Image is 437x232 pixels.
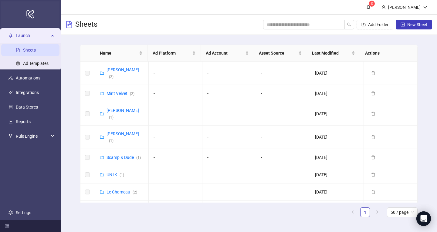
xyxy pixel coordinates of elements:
[107,155,141,160] a: Scamp & Dude(1)
[348,207,358,217] button: left
[256,183,310,201] td: -
[130,92,134,96] span: ( 2 )
[66,21,73,28] span: file-text
[371,155,375,160] span: delete
[100,190,104,194] span: folder
[107,108,139,119] a: [PERSON_NAME](1)
[371,91,375,96] span: delete
[371,135,375,139] span: delete
[416,211,431,226] div: Open Intercom Messenger
[148,45,201,62] th: Ad Platform
[348,207,358,217] li: Previous Page
[16,210,31,215] a: Settings
[256,149,310,166] td: -
[381,5,386,9] span: user
[107,91,134,96] a: Mint Velvet(2)
[5,224,9,228] span: menu-fold
[386,4,423,11] div: [PERSON_NAME]
[149,62,202,85] td: -
[202,201,256,218] td: -
[202,126,256,149] td: -
[100,135,104,139] span: folder
[368,22,388,27] span: Add Folder
[136,156,141,160] span: ( 1 )
[360,45,413,62] th: Actions
[371,112,375,116] span: delete
[149,85,202,102] td: -
[310,149,364,166] td: [DATE]
[347,22,351,27] span: search
[371,71,375,75] span: delete
[310,85,364,102] td: [DATE]
[120,173,124,177] span: ( 1 )
[75,20,97,29] h3: Sheets
[202,149,256,166] td: -
[109,115,113,119] span: ( 1 )
[100,50,138,56] span: Name
[107,131,139,143] a: [PERSON_NAME](1)
[149,201,202,218] td: -
[396,20,432,29] button: New Sheet
[202,166,256,183] td: -
[16,90,39,95] a: Integrations
[423,5,427,9] span: down
[369,1,375,7] sup: 3
[407,22,427,27] span: New Sheet
[109,75,113,79] span: ( 2 )
[202,62,256,85] td: -
[100,173,104,177] span: folder
[202,183,256,201] td: -
[202,102,256,126] td: -
[95,45,148,62] th: Name
[256,62,310,85] td: -
[201,45,254,62] th: Ad Account
[206,50,244,56] span: Ad Account
[310,166,364,183] td: [DATE]
[401,22,405,27] span: plus-square
[387,207,418,217] div: Page Size
[307,45,360,62] th: Last Modified
[8,134,13,138] span: fork
[366,5,371,9] span: bell
[16,76,40,80] a: Automations
[256,166,310,183] td: -
[312,50,350,56] span: Last Modified
[310,102,364,126] td: [DATE]
[16,119,31,124] a: Reports
[107,67,139,79] a: [PERSON_NAME](2)
[23,48,36,52] a: Sheets
[149,102,202,126] td: -
[391,208,414,217] span: 50 / page
[8,33,13,38] span: rocket
[372,207,382,217] button: right
[100,71,104,75] span: folder
[259,50,297,56] span: Asset Source
[23,61,49,66] a: Ad Templates
[100,112,104,116] span: folder
[149,166,202,183] td: -
[107,172,124,177] a: UN:IK(1)
[149,126,202,149] td: -
[256,126,310,149] td: -
[16,29,49,42] span: Launch
[310,201,364,218] td: [DATE]
[100,91,104,96] span: folder
[371,173,375,177] span: delete
[371,2,373,6] span: 3
[16,130,49,142] span: Rule Engine
[361,22,366,27] span: folder-add
[372,207,382,217] li: Next Page
[153,50,191,56] span: Ad Platform
[256,102,310,126] td: -
[254,45,307,62] th: Asset Source
[133,190,137,194] span: ( 2 )
[202,85,256,102] td: -
[361,208,370,217] a: 1
[357,20,393,29] button: Add Folder
[351,210,355,214] span: left
[149,149,202,166] td: -
[310,183,364,201] td: [DATE]
[16,105,38,109] a: Data Stores
[256,201,310,218] td: -
[310,62,364,85] td: [DATE]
